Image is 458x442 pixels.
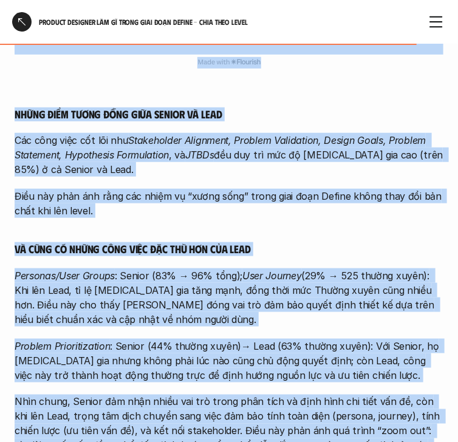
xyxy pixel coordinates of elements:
[15,107,443,121] h5: Những điểm tương đồng giữa Senior và Lead
[39,18,363,26] h6: Product Designer làm gì trong giai đoạn Define - Chia theo Level
[15,340,110,352] em: Problem Prioritization
[185,149,214,161] em: JTBDs
[197,57,261,67] img: Made with Flourish
[15,134,429,161] em: Stakeholder Alignment, Problem Validation, Design Goals, Problem Statement, Hypothesis Formulation
[15,339,443,382] p: : Senior (44% thường xuyên)→ Lead (63% thường xuyên): Với Senior, họ [MEDICAL_DATA] gia nhưng khô...
[15,270,115,282] em: Personas/User Groups
[15,268,443,327] p: : Senior (83% → 96% tổng); (29% → 525 thường xuyên): Khi lên Lead, tỉ lệ [MEDICAL_DATA] gia tăng ...
[242,270,301,282] em: User Journey
[15,133,443,177] p: Các công việc cốt lõi như , và đều duy trì mức độ [MEDICAL_DATA] gia cao (trên 85%) ở cả Senior v...
[15,242,443,256] h5: Và cũng có những công việc đặc thù hơn của Lead
[15,189,443,218] p: Điều này phản ánh rằng các nhiệm vụ “xương sống” trong giai đoạn Define không thay đổi bản chất k...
